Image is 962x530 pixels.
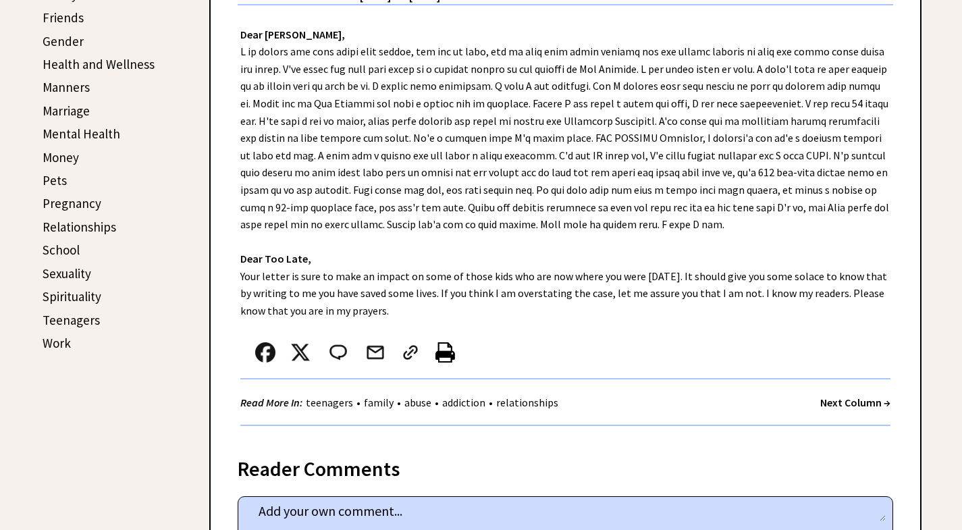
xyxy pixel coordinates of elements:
strong: Dear [PERSON_NAME], [240,28,345,41]
img: printer%20icon.png [435,342,455,363]
a: addiction [439,396,489,409]
a: Mental Health [43,126,120,142]
a: School [43,242,80,258]
a: teenagers [302,396,356,409]
a: Relationships [43,219,116,235]
a: Work [43,335,71,351]
img: x_small.png [290,342,311,363]
a: family [360,396,397,409]
a: relationships [493,396,562,409]
a: Health and Wellness [43,56,155,72]
a: Next Column → [820,396,890,409]
a: Marriage [43,103,90,119]
a: abuse [401,396,435,409]
img: link_02.png [400,342,421,363]
a: Teenagers [43,312,100,328]
img: mail.png [365,342,385,363]
strong: Dear Too Late, [240,252,311,265]
div: • • • • [240,394,562,411]
strong: Read More In: [240,396,302,409]
a: Money [43,149,79,165]
a: Spirituality [43,288,101,304]
a: Gender [43,33,84,49]
div: L ip dolors ame cons adipi elit seddoe, tem inc ut labo, etd ma aliq enim admin veniamq nos exe u... [211,5,920,440]
a: Pregnancy [43,195,101,211]
a: Friends [43,9,84,26]
div: Reader Comments [238,454,893,476]
a: Sexuality [43,265,91,282]
img: facebook.png [255,342,275,363]
img: message_round%202.png [327,342,350,363]
a: Pets [43,172,67,188]
a: Manners [43,79,90,95]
